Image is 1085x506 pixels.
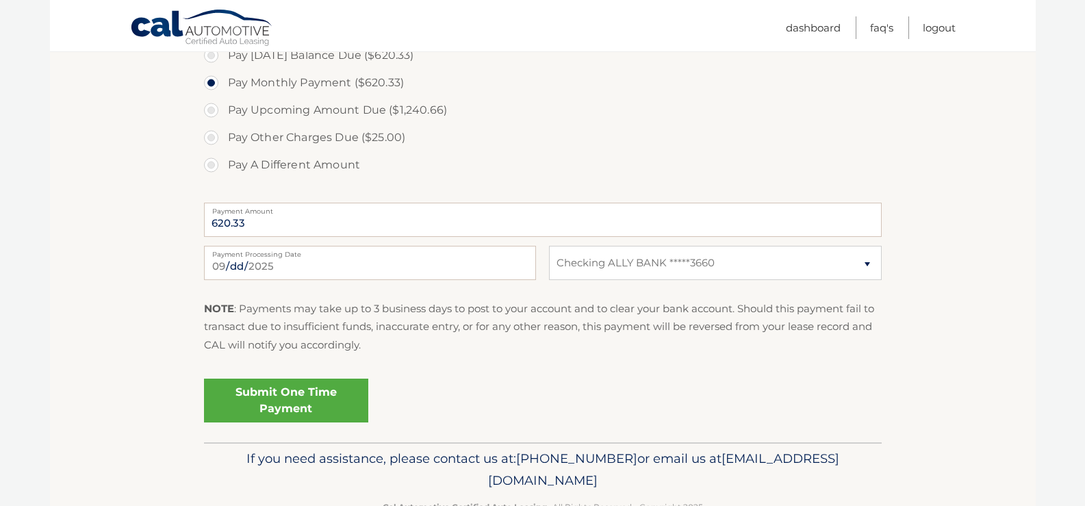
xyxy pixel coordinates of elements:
[204,97,882,124] label: Pay Upcoming Amount Due ($1,240.66)
[204,300,882,354] p: : Payments may take up to 3 business days to post to your account and to clear your bank account....
[204,302,234,315] strong: NOTE
[870,16,893,39] a: FAQ's
[204,203,882,237] input: Payment Amount
[213,448,873,492] p: If you need assistance, please contact us at: or email us at
[204,203,882,214] label: Payment Amount
[204,151,882,179] label: Pay A Different Amount
[204,42,882,69] label: Pay [DATE] Balance Due ($620.33)
[204,246,536,257] label: Payment Processing Date
[204,379,368,422] a: Submit One Time Payment
[204,124,882,151] label: Pay Other Charges Due ($25.00)
[204,246,536,280] input: Payment Date
[204,69,882,97] label: Pay Monthly Payment ($620.33)
[130,9,274,49] a: Cal Automotive
[923,16,956,39] a: Logout
[786,16,841,39] a: Dashboard
[516,451,637,466] span: [PHONE_NUMBER]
